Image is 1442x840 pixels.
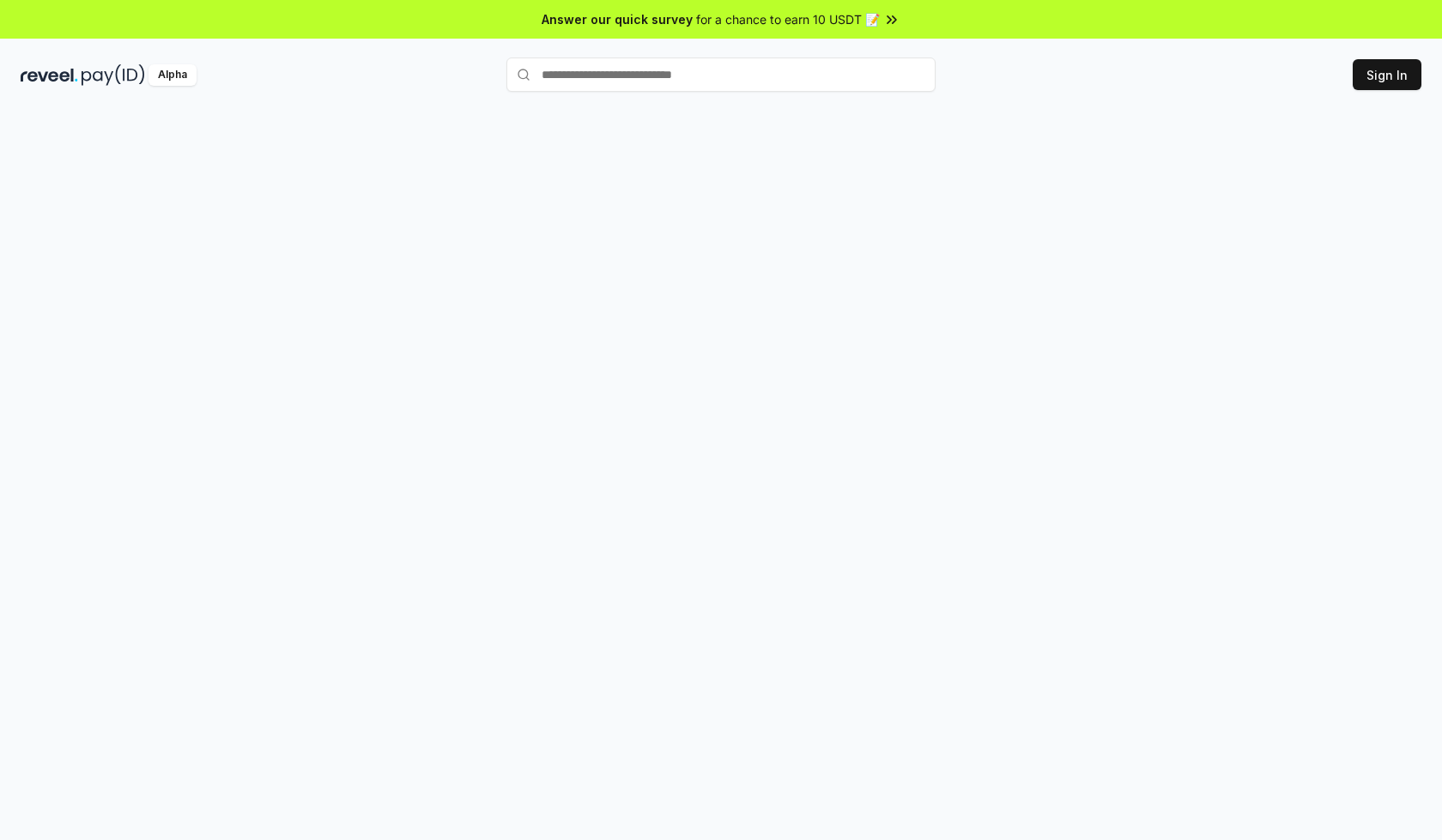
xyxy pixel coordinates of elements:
[148,64,197,86] div: Alpha
[1353,59,1421,90] button: Sign In
[696,10,880,28] span: for a chance to earn 10 USDT 📝
[21,64,78,86] img: reveel_dark
[82,64,145,86] img: pay_id
[542,10,693,28] span: Answer our quick survey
